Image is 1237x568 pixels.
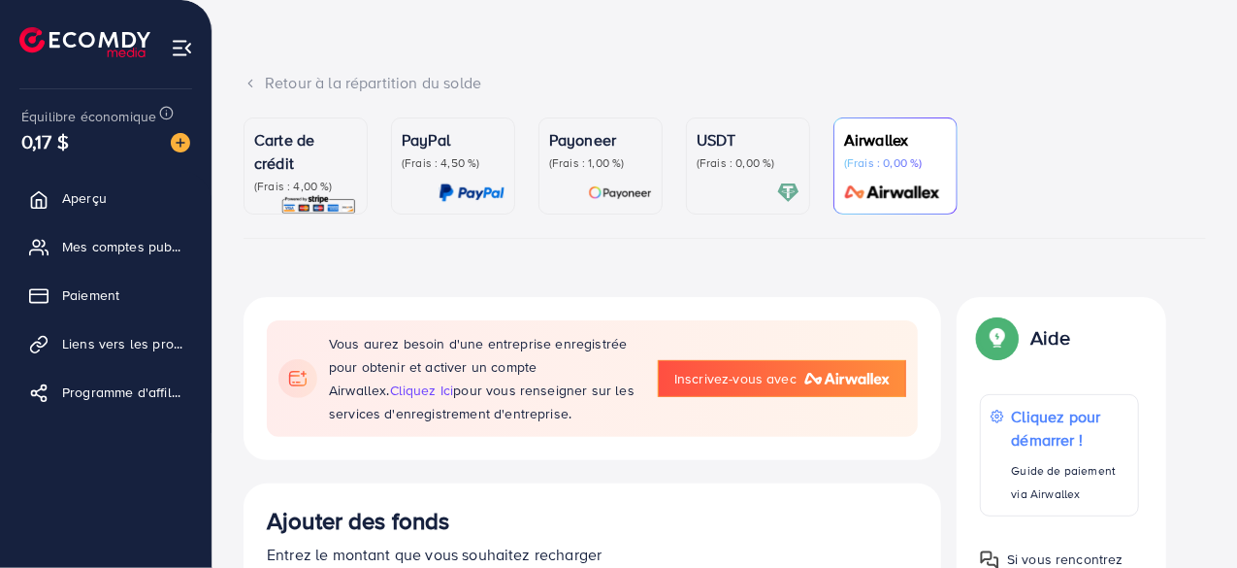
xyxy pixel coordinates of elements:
font: Ajouter des fonds [267,504,450,537]
font: (Frais : 0,00 %) [697,154,775,171]
font: (Frais : 1,00 %) [549,154,625,171]
img: carte [588,182,652,204]
font: Vous aurez besoin d'une entreprise enregistrée pour obtenir et activer un compte Airwallex. [329,334,627,400]
img: logo [19,27,150,57]
a: Liens vers les produits [15,324,197,363]
font: Entrez le montant que vous souhaitez recharger [267,544,602,565]
img: Guide contextuel [980,320,1015,355]
font: Cliquez pour démarrer ! [1012,406,1101,451]
img: carte [777,182,799,204]
iframe: Chat [1155,481,1222,553]
font: pour vous renseigner sur les services d'enregistrement d'entreprise. [329,381,635,423]
font: Mes comptes publicitaires [62,237,224,256]
font: PayPal [402,129,450,150]
font: Retour à la répartition du solde [265,72,481,93]
img: carte [439,182,505,204]
font: Airwallex [844,129,908,150]
font: Équilibre économique [21,107,156,126]
img: carte [280,194,357,217]
a: Programme d'affiliation [15,373,197,412]
font: Programme d'affiliation [62,383,206,402]
img: image [171,133,190,152]
font: (Frais : 0,00 %) [844,154,923,171]
a: Paiement [15,276,197,315]
font: (Frais : 4,50 %) [402,154,480,171]
img: drapeau [278,359,317,398]
a: Mes comptes publicitaires [15,227,197,266]
font: Inscrivez-vous avec [674,369,797,388]
font: Aide [1030,323,1071,351]
font: 0,17 $ [21,127,69,155]
img: carte [838,182,947,204]
font: Carte de crédit [254,129,314,174]
font: Payoneer [549,129,616,150]
font: (Frais : 4,00 %) [254,178,333,194]
a: Inscrivez-vous avec [658,360,906,397]
a: Aperçu [15,179,197,217]
font: Aperçu [62,188,107,208]
font: Cliquez ici [390,381,454,400]
font: Liens vers les produits [62,334,204,353]
font: Guide de paiement via Airwallex [1012,462,1117,502]
font: Paiement [62,285,119,305]
font: USDT [697,129,736,150]
img: logo-airwallex [804,373,890,384]
img: menu [171,37,193,59]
